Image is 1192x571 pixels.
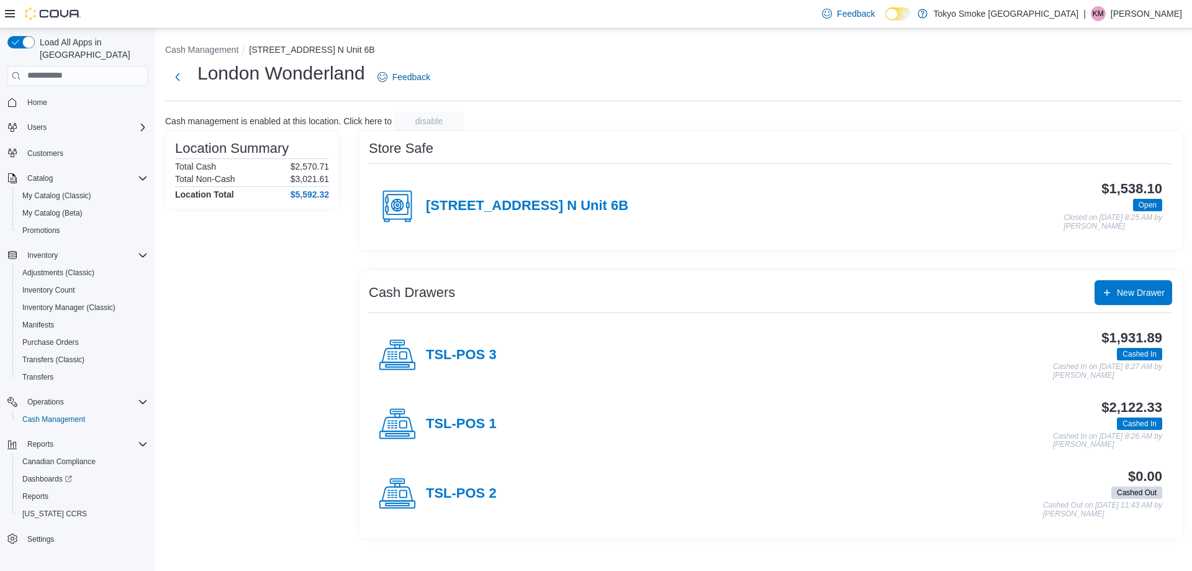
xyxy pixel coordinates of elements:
span: Load All Apps in [GEOGRAPHIC_DATA] [35,36,148,61]
span: Reports [22,437,148,452]
span: Catalog [27,173,53,183]
button: Operations [22,395,69,409]
span: My Catalog (Classic) [22,191,91,201]
span: Operations [27,397,64,407]
span: Open [1133,199,1162,211]
span: My Catalog (Beta) [22,208,83,218]
span: Home [22,94,148,110]
span: Canadian Compliance [22,457,96,467]
span: Dashboards [22,474,72,484]
a: Feedback [372,65,435,89]
button: Cash Management [12,411,153,428]
span: Transfers (Classic) [22,355,84,365]
button: Cash Management [165,45,238,55]
span: disable [415,115,443,127]
button: [STREET_ADDRESS] N Unit 6B [249,45,374,55]
span: Inventory Manager (Classic) [22,303,115,313]
button: Inventory Manager (Classic) [12,299,153,316]
button: [US_STATE] CCRS [12,505,153,523]
button: Customers [2,144,153,162]
span: My Catalog (Beta) [17,206,148,221]
h4: TSL-POS 2 [426,486,497,502]
span: Users [22,120,148,135]
span: Transfers [22,372,53,382]
h3: Store Safe [369,141,433,156]
a: Feedback [817,1,880,26]
span: Manifests [17,317,148,332]
span: Operations [22,395,148,409]
a: Adjustments (Classic) [17,265,99,280]
p: $3,021.61 [291,174,329,184]
span: Canadian Compliance [17,454,148,469]
span: Transfers (Classic) [17,352,148,367]
h3: $1,538.10 [1101,181,1162,196]
a: Inventory Manager (Classic) [17,300,120,315]
h3: $2,122.33 [1101,400,1162,415]
a: Home [22,95,52,110]
span: Feedback [837,7,875,20]
button: Reports [22,437,58,452]
span: Feedback [392,71,430,83]
button: Catalog [22,171,58,186]
span: Adjustments (Classic) [22,268,94,278]
button: Reports [2,436,153,453]
button: New Drawer [1095,280,1172,305]
nav: An example of EuiBreadcrumbs [165,43,1182,58]
span: Users [27,122,47,132]
h4: TSL-POS 3 [426,347,497,363]
span: Inventory [27,250,58,260]
span: Washington CCRS [17,506,148,521]
span: Cashed In [1117,348,1162,360]
a: My Catalog (Classic) [17,188,96,203]
input: Dark Mode [885,7,911,21]
span: Promotions [22,226,60,235]
button: Adjustments (Classic) [12,264,153,281]
button: Home [2,93,153,111]
a: Canadian Compliance [17,454,101,469]
p: Tokyo Smoke [GEOGRAPHIC_DATA] [934,6,1079,21]
p: Cashed In on [DATE] 8:26 AM by [PERSON_NAME] [1053,432,1162,449]
button: Inventory [22,248,63,263]
a: Promotions [17,223,65,238]
a: Cash Management [17,412,90,427]
button: Manifests [12,316,153,334]
button: Reports [12,488,153,505]
h6: Total Cash [175,162,216,171]
button: Purchase Orders [12,334,153,351]
button: Inventory Count [12,281,153,299]
button: Promotions [12,222,153,239]
span: Dark Mode [885,21,886,21]
h4: TSL-POS 1 [426,416,497,432]
span: Inventory Count [22,285,75,295]
span: Settings [27,534,54,544]
span: Purchase Orders [22,337,79,347]
a: Reports [17,489,53,504]
a: Settings [22,532,59,547]
button: Operations [2,393,153,411]
span: Promotions [17,223,148,238]
span: Catalog [22,171,148,186]
span: Adjustments (Classic) [17,265,148,280]
p: Cash management is enabled at this location. Click here to [165,116,392,126]
button: Canadian Compliance [12,453,153,470]
h3: $1,931.89 [1101,331,1162,345]
span: Home [27,98,47,107]
a: Dashboards [12,470,153,488]
button: Users [2,119,153,136]
button: Catalog [2,170,153,187]
h1: London Wonderland [197,61,365,86]
span: Inventory Manager (Classic) [17,300,148,315]
span: Dashboards [17,472,148,486]
a: [US_STATE] CCRS [17,506,92,521]
p: Cashed Out on [DATE] 11:43 AM by [PERSON_NAME] [1043,501,1162,518]
a: Transfers [17,370,58,385]
p: Cashed In on [DATE] 8:27 AM by [PERSON_NAME] [1053,363,1162,380]
span: Customers [27,148,63,158]
span: My Catalog (Classic) [17,188,148,203]
span: Cashed In [1122,349,1157,360]
span: Settings [22,531,148,547]
span: Cash Management [17,412,148,427]
span: [US_STATE] CCRS [22,509,87,519]
button: Next [165,65,190,89]
a: My Catalog (Beta) [17,206,88,221]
